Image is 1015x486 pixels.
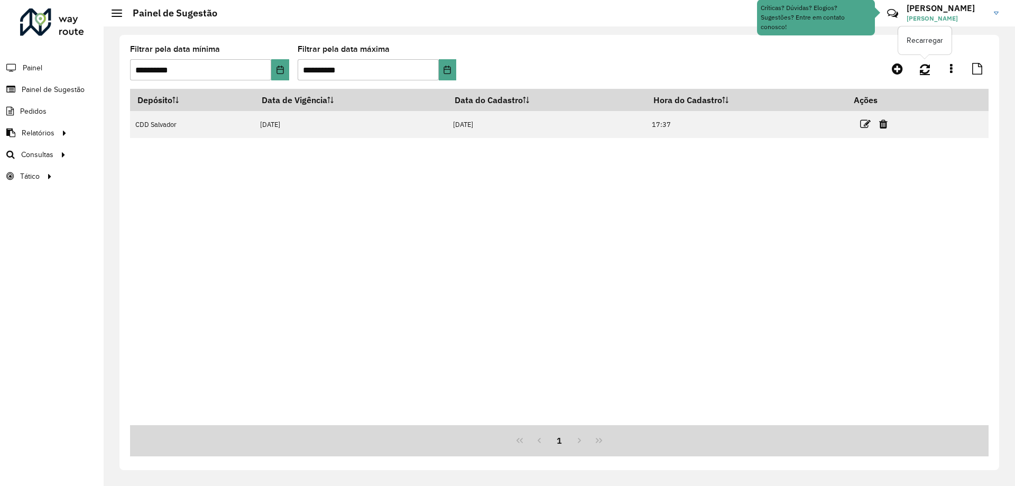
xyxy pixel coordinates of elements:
[447,111,646,138] td: [DATE]
[846,89,910,111] th: Ações
[130,43,220,56] label: Filtrar pela data mínima
[22,84,85,95] span: Painel de Sugestão
[130,111,254,138] td: CDD Salvador
[298,43,390,56] label: Filtrar pela data máxima
[254,89,447,111] th: Data de Vigência
[907,3,986,13] h3: [PERSON_NAME]
[271,59,289,80] button: Choose Date
[879,117,888,131] a: Excluir
[898,26,952,54] div: Recarregar
[254,111,447,138] td: [DATE]
[130,89,254,111] th: Depósito
[22,127,54,139] span: Relatórios
[860,117,871,131] a: Editar
[907,14,986,23] span: [PERSON_NAME]
[439,59,456,80] button: Choose Date
[23,62,42,74] span: Painel
[646,89,846,111] th: Hora do Cadastro
[20,106,47,117] span: Pedidos
[122,7,217,19] h2: Painel de Sugestão
[881,2,904,25] a: Contato Rápido
[21,149,53,160] span: Consultas
[549,430,569,451] button: 1
[646,111,846,138] td: 17:37
[20,171,40,182] span: Tático
[447,89,646,111] th: Data do Cadastro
